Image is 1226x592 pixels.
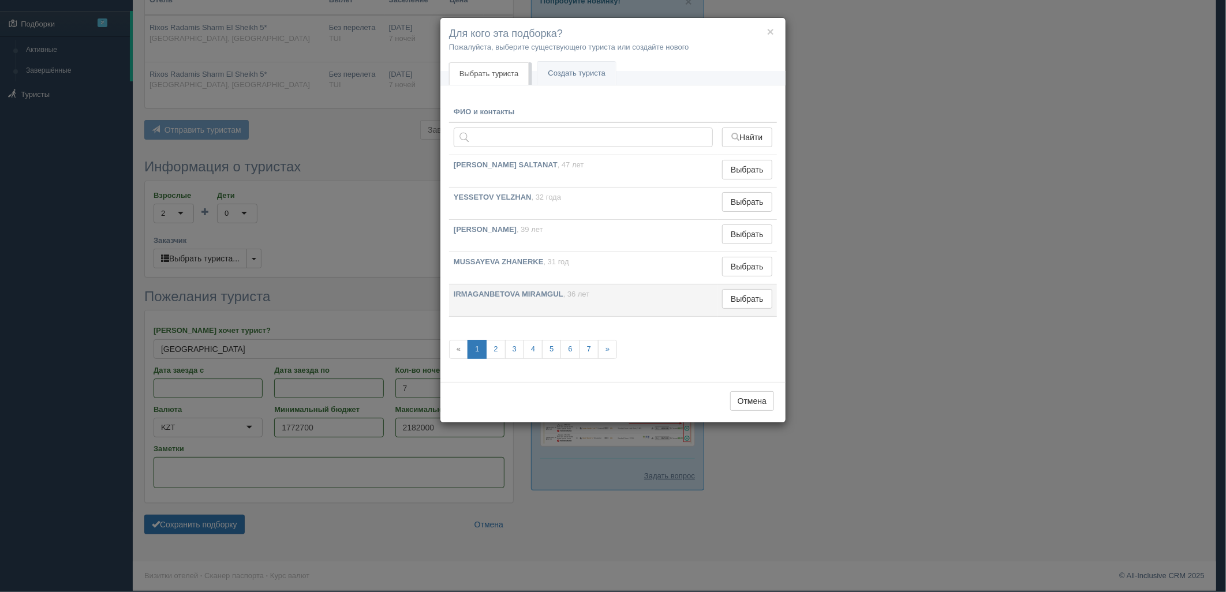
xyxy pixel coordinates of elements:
[598,340,617,359] a: »
[722,160,772,179] button: Выбрать
[560,340,580,359] a: 6
[722,289,772,309] button: Выбрать
[558,160,584,169] span: , 47 лет
[542,340,561,359] a: 5
[468,340,487,359] a: 1
[532,193,562,201] span: , 32 года
[449,42,777,53] p: Пожалуйста, выберите существующего туриста или создайте нового
[544,257,569,266] span: , 31 год
[722,128,772,147] button: Найти
[517,225,543,234] span: , 39 лет
[524,340,543,359] a: 4
[454,225,517,234] b: [PERSON_NAME]
[722,257,772,276] button: Выбрать
[449,340,468,359] span: «
[454,193,532,201] b: YESSETOV YELZHAN
[563,290,590,298] span: , 36 лет
[767,25,774,38] button: ×
[722,224,772,244] button: Выбрать
[730,391,774,411] button: Отмена
[537,62,616,85] a: Создать туриста
[505,340,524,359] a: 3
[454,160,558,169] b: [PERSON_NAME] SALTANAT
[454,257,544,266] b: MUSSAYEVA ZHANERKE
[454,128,713,147] input: Поиск по ФИО, паспорту или контактам
[449,102,717,123] th: ФИО и контакты
[449,27,777,42] h4: Для кого эта подборка?
[454,290,563,298] b: IRMAGANBETOVA MIRAMGUL
[580,340,599,359] a: 7
[722,192,772,212] button: Выбрать
[486,340,505,359] a: 2
[449,62,529,85] a: Выбрать туриста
